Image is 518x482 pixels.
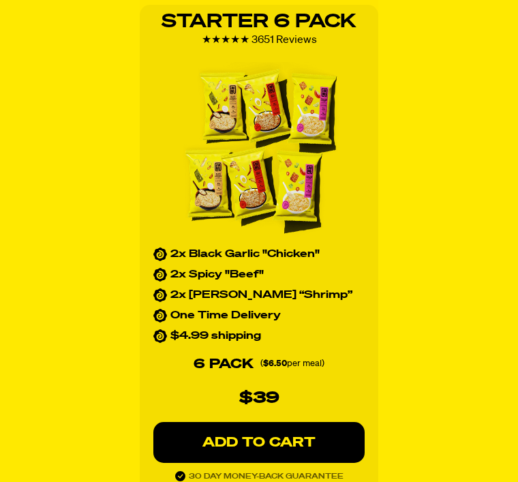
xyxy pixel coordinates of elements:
[181,436,337,449] p: ADD TO CART
[260,357,324,372] p: ( per meal)
[263,359,287,368] strong: $6.50
[170,309,281,322] p: One Time Delivery
[170,288,352,302] p: 2x [PERSON_NAME] “Shrimp”
[153,309,167,322] img: custom_bullet.svg
[170,268,264,282] p: 2x Spicy "Beef"
[172,62,347,241] img: Five yellow instant noodle packets with various flavor labels.
[153,288,167,302] img: custom_bullet.svg
[239,385,279,411] p: $39
[170,329,261,343] p: $4.99 shipping
[153,268,167,282] img: custom_bullet.svg
[153,329,167,343] img: custom_bullet.svg
[202,32,317,48] div: ★★★★★ 3651 Reviews
[162,12,356,31] strong: Starter 6 Pack
[153,422,365,463] button: ADD TO CART
[194,353,254,375] p: 6 PACK
[189,472,344,480] span: 30 DAY MONEY-BACK GUARANTEE
[170,247,320,261] p: 2x Black Garlic "Chicken"
[153,247,167,261] img: custom_bullet.svg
